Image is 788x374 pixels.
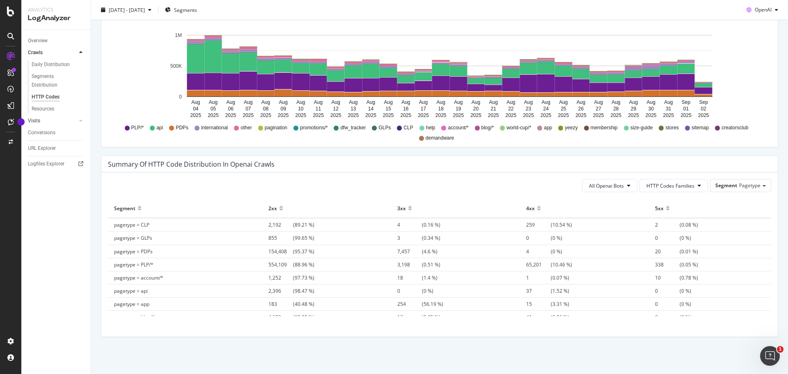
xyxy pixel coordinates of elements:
text: 2025 [190,112,201,118]
text: Aug [331,99,340,105]
span: (0.78 %) [655,274,698,281]
span: (10.54 %) [526,221,572,228]
span: international [201,124,228,131]
span: stores [665,124,679,131]
div: 4xx [526,202,535,215]
a: Segments Distribution [32,72,85,89]
div: Conversions [28,128,55,137]
span: 1 [777,346,783,353]
span: dfw_tracker [340,124,366,131]
span: world-cup/* [506,124,531,131]
span: 855 [268,234,293,241]
span: (0 %) [526,234,562,241]
span: (0.34 %) [397,234,440,241]
text: Aug [559,99,568,105]
text: 2025 [505,112,516,118]
span: (0.05 %) [655,261,698,268]
svg: A chart. [108,25,765,121]
div: 2xx [268,202,277,215]
span: api [156,124,163,131]
span: (0.25 %) [397,314,440,321]
span: (1.4 %) [397,274,438,281]
text: 20 [473,106,479,112]
span: 0 [655,234,680,241]
text: 2025 [295,112,306,118]
text: Aug [541,99,550,105]
text: 17 [421,106,426,112]
span: (88.96 %) [268,261,314,268]
span: 15 [526,301,551,307]
a: Visits [28,117,77,125]
text: 2025 [365,112,376,118]
div: Crawls [28,48,43,57]
span: (0.07 %) [526,274,569,281]
text: Aug [209,99,218,105]
span: [DATE] - [DATE] [109,6,145,13]
text: Aug [472,99,480,105]
text: Aug [261,99,270,105]
text: 18 [438,106,444,112]
text: 2025 [435,112,447,118]
text: 2025 [418,112,429,118]
span: size-guide [630,124,653,131]
span: 10 [655,274,680,281]
button: HTTP Codes Families [639,179,708,192]
span: pagination [265,124,287,131]
span: (0 %) [655,301,691,307]
span: 4 [397,221,422,228]
span: (0 %) [655,314,691,321]
span: 183 [268,301,293,307]
span: 4,683 [268,314,293,321]
span: 37 [526,287,551,294]
span: 2,192 [268,221,293,228]
span: 0 [397,287,422,294]
text: Aug [226,99,235,105]
text: 500K [170,63,182,69]
iframe: Intercom live chat [760,346,780,366]
span: 7,457 [397,248,422,255]
span: PDPs [176,124,188,131]
text: 2025 [488,112,499,118]
text: 2025 [225,112,236,118]
text: Aug [664,99,673,105]
text: 31 [666,106,671,112]
span: (0.16 %) [397,221,440,228]
text: 27 [596,106,601,112]
text: 19 [456,106,461,112]
div: Tooltip anchor [17,118,25,126]
text: 1M [175,32,182,38]
text: 2025 [680,112,692,118]
div: Resources [32,105,54,113]
span: 1,252 [268,274,293,281]
span: pagetype = PLP/* [114,261,153,268]
text: 16 [403,106,409,112]
span: sitemap [692,124,709,131]
span: (40.48 %) [268,301,314,307]
span: 154,408 [268,248,293,255]
span: (0.01 %) [655,248,698,255]
text: 2025 [383,112,394,118]
span: 3,198 [397,261,422,268]
span: OpenAI [755,6,772,13]
text: 15 [385,106,391,112]
text: Aug [349,99,357,105]
text: 28 [613,106,619,112]
text: Aug [279,99,287,105]
a: Resources [32,105,85,113]
span: help [426,124,435,131]
text: 2025 [541,112,552,118]
span: pagetype = blog/* [114,314,155,321]
text: 10 [298,106,304,112]
span: (4.6 %) [397,248,438,255]
span: other [241,124,252,131]
text: 2025 [663,112,674,118]
text: 2025 [470,112,481,118]
text: 0 [179,94,182,100]
text: Aug [401,99,410,105]
span: demandware [426,135,454,142]
text: 2025 [698,112,709,118]
span: pagetype = app [114,301,149,307]
div: Logfiles Explorer [28,160,64,168]
span: pagetype = GLPs [114,234,152,241]
button: [DATE] - [DATE] [98,3,155,16]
